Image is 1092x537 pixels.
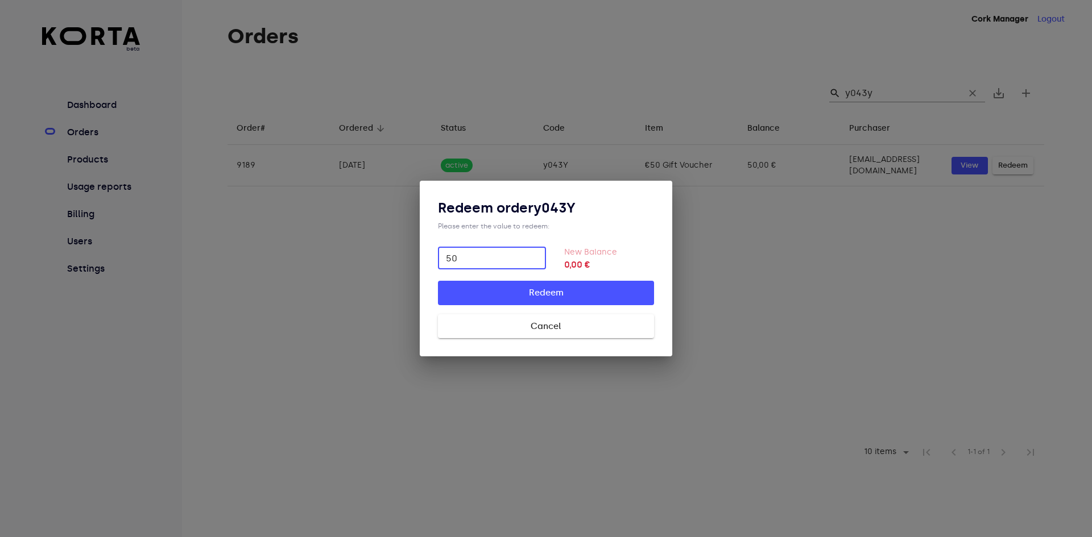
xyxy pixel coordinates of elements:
[456,285,636,300] span: Redeem
[564,247,617,257] label: New Balance
[438,222,654,231] div: Please enter the value to redeem:
[564,258,654,272] strong: 0,00 €
[456,319,636,334] span: Cancel
[438,281,654,305] button: Redeem
[438,314,654,338] button: Cancel
[438,199,654,217] h3: Redeem order y043Y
